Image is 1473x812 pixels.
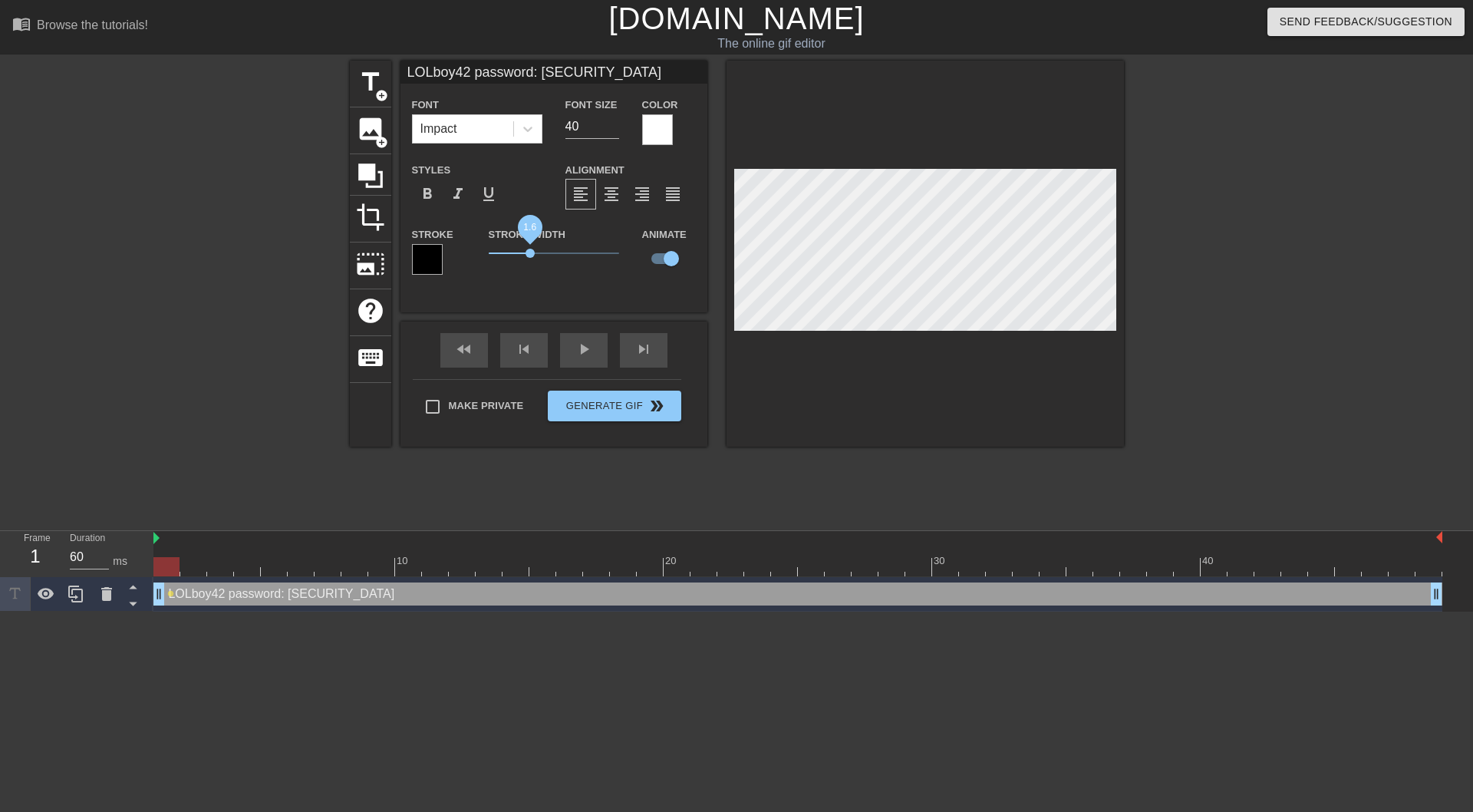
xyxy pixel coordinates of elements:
span: format_underline [479,185,498,203]
label: Font Size [565,97,618,113]
label: Animate [642,227,687,243]
button: Send Feedback/Suggestion [1267,8,1465,36]
span: image [356,114,385,144]
span: play_arrow [575,340,593,358]
div: Frame [12,531,58,576]
span: lens [167,590,174,597]
span: photo_size_select_large [356,249,385,279]
span: add_circle [375,89,388,102]
span: format_italic [449,185,467,203]
div: Browse the tutorials! [37,18,148,31]
span: crop [356,203,385,232]
span: drag_handle [1429,586,1444,602]
div: ms [113,553,127,569]
a: [DOMAIN_NAME] [608,2,864,35]
label: Stroke Width [489,227,565,243]
div: The online gif editor [499,35,1044,53]
span: double_arrow [648,397,666,415]
div: 1 [24,543,47,570]
div: 10 [397,553,410,569]
div: 40 [1202,553,1216,569]
span: title [356,68,385,97]
a: Browse the tutorials! [12,15,148,38]
span: fast_rewind [455,340,473,358]
span: help [356,296,385,325]
span: Make Private [449,398,524,414]
span: skip_next [634,340,653,358]
span: Generate Gif [554,397,674,415]
span: menu_book [12,15,31,33]
div: 30 [934,553,947,569]
span: format_align_center [602,185,621,203]
span: add_circle [375,136,388,149]
div: Impact [420,120,457,138]
span: 1.6 [523,221,536,232]
label: Color [642,97,678,113]
label: Styles [412,163,451,178]
span: drag_handle [151,586,166,602]
div: 20 [665,553,679,569]
label: Alignment [565,163,624,178]
span: Send Feedback/Suggestion [1280,12,1452,31]
span: format_align_left [572,185,590,203]
img: bound-end.png [1436,531,1442,543]
label: Font [412,97,439,113]
button: Generate Gif [548,391,680,421]
span: skip_previous [515,340,533,358]
span: format_bold [418,185,437,203]
label: Duration [70,534,105,543]
span: format_align_justify [664,185,682,203]
span: format_align_right [633,185,651,203]
label: Stroke [412,227,453,243]
span: keyboard [356,343,385,372]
